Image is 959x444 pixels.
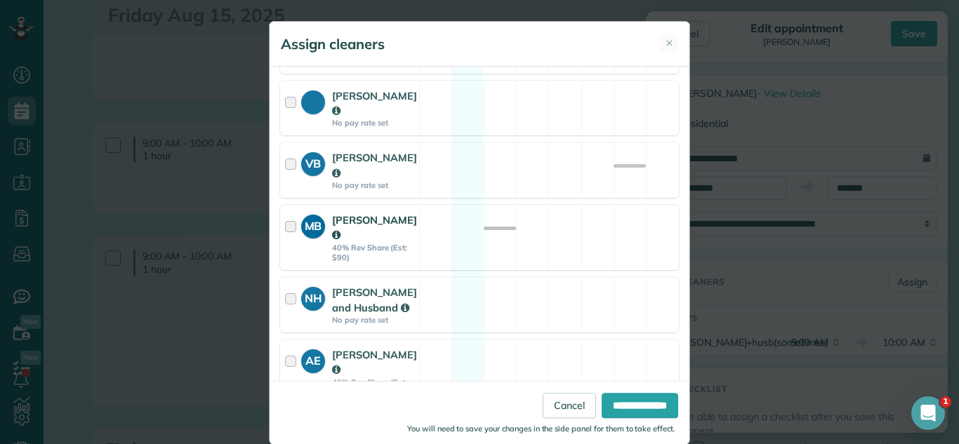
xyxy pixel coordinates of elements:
strong: No pay rate set [332,180,417,190]
span: 1 [940,396,951,408]
strong: [PERSON_NAME] [332,348,417,376]
strong: [PERSON_NAME] and Husband [332,285,417,314]
strong: 40% Rev Share (Est: $90) [332,243,417,263]
strong: No pay rate set [332,118,417,128]
strong: 40% Rev Share (Est: $90) [332,377,417,398]
strong: NH [301,287,325,307]
strong: [PERSON_NAME] [332,151,417,179]
span: ✕ [666,36,673,50]
strong: [PERSON_NAME] [332,89,417,117]
a: Cancel [543,393,596,418]
strong: VB [301,152,325,172]
iframe: Intercom live chat [911,396,945,430]
strong: [PERSON_NAME] [332,213,417,241]
strong: No pay rate set [332,315,417,325]
strong: AE [301,349,325,369]
strong: MB [301,215,325,234]
h5: Assign cleaners [281,34,385,54]
small: You will need to save your changes in the side panel for them to take effect. [407,424,675,433]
